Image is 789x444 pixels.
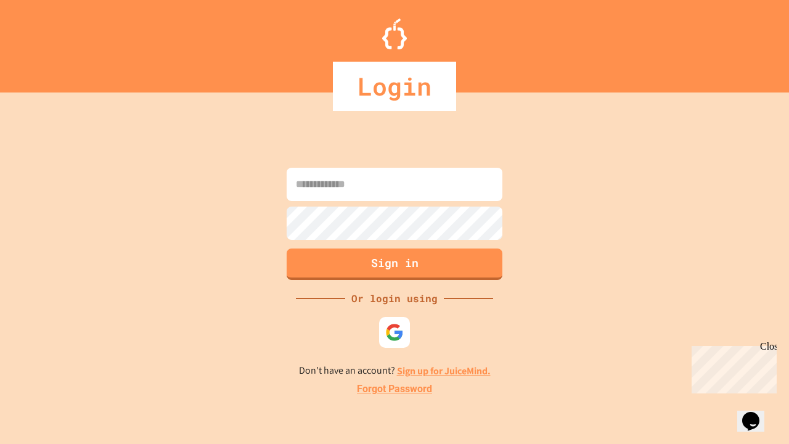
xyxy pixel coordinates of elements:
img: Logo.svg [382,18,407,49]
div: Chat with us now!Close [5,5,85,78]
div: Login [333,62,456,111]
button: Sign in [287,249,502,280]
img: google-icon.svg [385,323,404,342]
p: Don't have an account? [299,363,491,379]
iframe: chat widget [687,341,777,393]
div: Or login using [345,291,444,306]
iframe: chat widget [737,395,777,432]
a: Sign up for JuiceMind. [397,364,491,377]
a: Forgot Password [357,382,432,397]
